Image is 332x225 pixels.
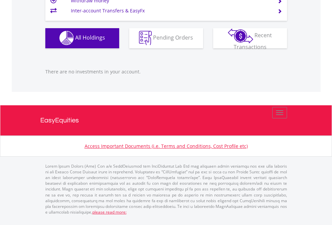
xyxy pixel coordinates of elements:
img: pending_instructions-wht.png [139,31,152,45]
p: There are no investments in your account. [45,68,287,75]
span: Pending Orders [153,34,193,41]
img: holdings-wht.png [59,31,74,45]
p: Lorem Ipsum Dolors (Ame) Con a/e SeddOeiusmod tem InciDiduntut Lab Etd mag aliquaen admin veniamq... [45,163,287,215]
td: Inter-account Transfers & EasyFx [71,6,269,16]
button: All Holdings [45,28,119,48]
a: EasyEquities [40,105,292,135]
button: Recent Transactions [213,28,287,48]
span: All Holdings [75,34,105,41]
a: please read more: [92,209,127,215]
a: Access Important Documents (i.e. Terms and Conditions, Cost Profile etc) [85,143,248,149]
span: Recent Transactions [234,32,272,51]
img: transactions-zar-wht.png [228,29,253,43]
button: Pending Orders [129,28,203,48]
